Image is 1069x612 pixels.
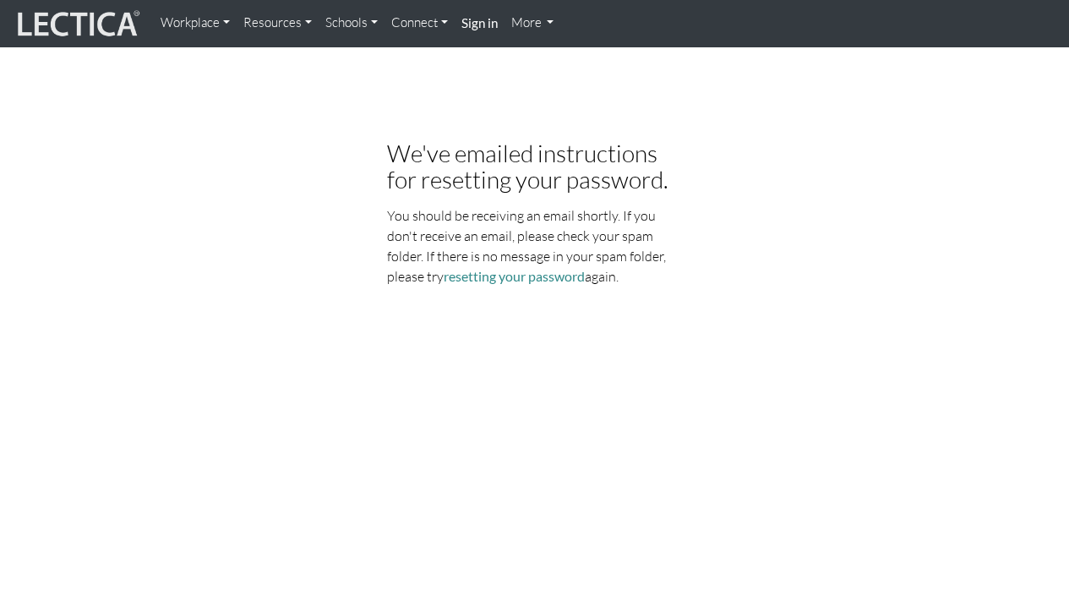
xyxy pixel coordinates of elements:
[505,7,561,40] a: More
[444,268,585,284] a: resetting your password
[387,140,683,193] h3: We've emailed instructions for resetting your password.
[385,7,455,40] a: Connect
[461,15,498,30] strong: Sign in
[14,8,140,40] img: lecticalive
[455,7,505,41] a: Sign in
[237,7,319,40] a: Resources
[387,205,683,287] p: You should be receiving an email shortly. If you don't receive an email, please check your spam f...
[319,7,385,40] a: Schools
[154,7,237,40] a: Workplace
